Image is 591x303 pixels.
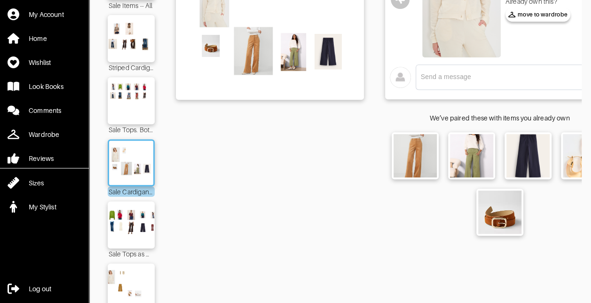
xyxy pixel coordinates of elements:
[104,20,158,57] img: Outfit Striped Cardigan
[29,82,63,91] div: Look Books
[108,248,155,259] div: Sale Tops as Work Looks
[104,82,158,120] img: Outfit Sale Tops. Bottoms
[29,130,59,139] div: Wardrobe
[450,134,493,177] img: Meg Wide Leg
[29,202,56,212] div: My Stylist
[508,10,568,19] span: move to wardrobe
[506,134,550,177] img: Ponte Wide Leg Coulettes
[29,178,44,188] div: Sizes
[29,58,51,67] div: Wishlist
[29,106,61,115] div: Comments
[108,186,155,197] div: Sale Cardigan - work look
[390,67,411,88] img: avatar
[478,191,521,234] img: Wide Buckle Suede Belt
[394,134,437,177] img: Wide Leg Corduroy Pant
[108,124,155,135] div: Sale Tops. Bottoms
[29,154,54,163] div: Reviews
[104,206,158,244] img: Outfit Sale Tops as Work Looks
[29,34,47,43] div: Home
[505,8,571,22] button: move to wardrobe
[108,62,155,72] div: Striped Cardigan
[29,10,64,19] div: My Account
[29,284,51,294] div: Log out
[106,145,156,180] img: Outfit Sale Cardigan - work look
